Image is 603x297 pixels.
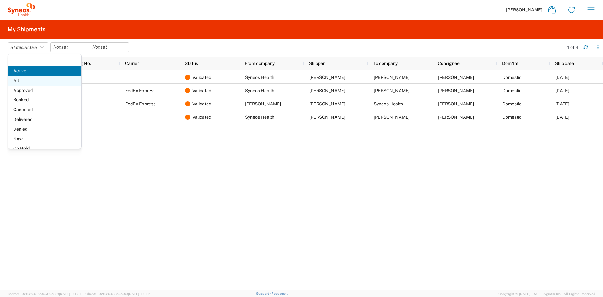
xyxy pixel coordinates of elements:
span: New [8,134,81,144]
span: All [8,76,81,86]
span: Domestic [502,115,522,120]
span: Syneos Health [374,101,403,106]
span: Ship date [555,61,574,66]
span: Melanie Watson [374,115,410,120]
span: Amy Fuhrman [374,88,410,93]
span: Domestic [502,88,522,93]
span: Server: 2025.20.0-5efa686e39f [8,292,83,296]
span: Allison Callaghan [374,75,410,80]
span: [PERSON_NAME] [506,7,542,13]
span: Domestic [502,101,522,106]
span: 09/16/2025 [555,88,569,93]
span: Ayman Abboud [438,101,474,106]
span: Active [24,45,37,50]
span: [DATE] 11:47:12 [59,292,83,296]
span: On Hold [8,144,81,153]
span: Syneos Health [245,88,274,93]
span: 09/24/2025 [555,75,569,80]
span: Consignee [438,61,460,66]
span: Domestic [502,75,522,80]
div: 4 of 4 [566,45,578,50]
span: Approved [8,86,81,95]
span: FedEx Express [125,101,155,106]
span: Amy Fuhrman [309,101,345,106]
span: Client: 2025.20.0-8c6e0cf [85,292,151,296]
a: Support [256,292,272,295]
span: Denied [8,124,81,134]
span: To company [373,61,398,66]
span: 07/11/2025 [555,115,569,120]
span: Validated [192,110,211,124]
button: Status:Active [8,42,48,52]
span: Melanie Watson [438,115,474,120]
span: Status [185,61,198,66]
input: Not set [90,43,129,52]
span: Booked [8,95,81,105]
h2: My Shipments [8,26,45,33]
span: Validated [192,84,211,97]
input: Not set [51,43,90,52]
span: Allison Callaghan [438,75,474,80]
span: 09/16/2025 [555,101,569,106]
span: Amy Fuhrman [245,101,281,106]
span: Syneos Health [245,115,274,120]
span: [DATE] 12:11:14 [128,292,151,296]
span: Ayman Abboud [309,75,345,80]
span: Delivered [8,115,81,124]
span: Carrier [125,61,139,66]
span: Ayman Abboud [309,115,345,120]
span: Syneos Health [245,75,274,80]
span: FedEx Express [125,88,155,93]
span: Shipper [309,61,325,66]
a: Feedback [272,292,288,295]
span: Canceled [8,105,81,115]
span: From company [245,61,275,66]
span: Active [8,66,81,76]
span: Copyright © [DATE]-[DATE] Agistix Inc., All Rights Reserved [498,291,595,297]
span: Validated [192,71,211,84]
span: Ayman Abboud [309,88,345,93]
span: Validated [192,97,211,110]
span: Amy Fuhrman [438,88,474,93]
span: Dom/Intl [502,61,520,66]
